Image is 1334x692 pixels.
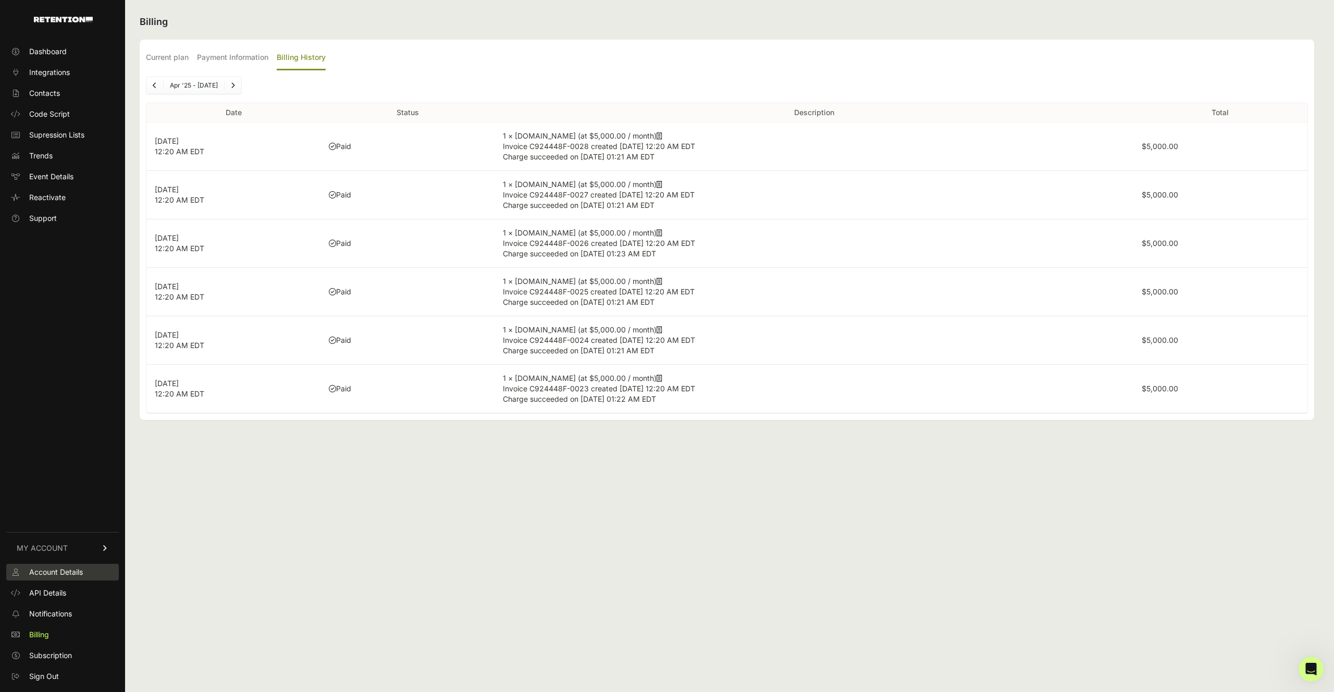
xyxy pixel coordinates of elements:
span: Charge succeeded on [DATE] 01:21 AM EDT [503,346,654,355]
span: Event Details [29,171,73,182]
a: Account Details [6,564,119,580]
label: Current plan [146,46,189,70]
span: Notifications [29,609,72,619]
span: Invoice C924448F-0027 created [DATE] 12:20 AM EDT [503,190,695,199]
td: Paid [320,171,495,219]
span: Charge succeeded on [DATE] 01:21 AM EDT [503,298,654,306]
span: Trends [29,151,53,161]
a: Previous [146,77,163,94]
label: $5,000.00 [1142,287,1178,296]
span: MY ACCOUNT [17,543,68,553]
span: Invoice C924448F-0025 created [DATE] 12:20 AM EDT [503,287,695,296]
a: MY ACCOUNT [6,532,119,564]
a: Contacts [6,85,119,102]
span: Billing [29,629,49,640]
label: $5,000.00 [1142,190,1178,199]
p: [DATE] 12:20 AM EDT [155,233,312,254]
p: [DATE] 12:20 AM EDT [155,330,312,351]
td: Paid [320,268,495,316]
span: Integrations [29,67,70,78]
span: Invoice C924448F-0023 created [DATE] 12:20 AM EDT [503,384,695,393]
span: API Details [29,588,66,598]
a: Trends [6,147,119,164]
h2: Billing [140,15,1314,29]
li: Apr '25 - [DATE] [163,81,224,90]
a: Event Details [6,168,119,185]
span: Reactivate [29,192,66,203]
label: $5,000.00 [1142,384,1178,393]
a: Dashboard [6,43,119,60]
a: Billing [6,626,119,643]
td: 1 × [DOMAIN_NAME] (at $5,000.00 / month) [495,268,1133,316]
label: $5,000.00 [1142,142,1178,151]
label: $5,000.00 [1142,239,1178,248]
th: Description [495,103,1133,122]
td: 1 × [DOMAIN_NAME] (at $5,000.00 / month) [495,171,1133,219]
td: Paid [320,122,495,171]
th: Total [1133,103,1307,122]
a: Supression Lists [6,127,119,143]
td: Paid [320,316,495,365]
th: Date [146,103,320,122]
span: Invoice C924448F-0028 created [DATE] 12:20 AM EDT [503,142,695,151]
span: Supression Lists [29,130,84,140]
label: Payment Information [197,46,268,70]
span: Code Script [29,109,70,119]
span: Charge succeeded on [DATE] 01:22 AM EDT [503,394,656,403]
span: Account Details [29,567,83,577]
td: 1 × [DOMAIN_NAME] (at $5,000.00 / month) [495,365,1133,413]
td: 1 × [DOMAIN_NAME] (at $5,000.00 / month) [495,316,1133,365]
span: Subscription [29,650,72,661]
span: Dashboard [29,46,67,57]
a: Support [6,210,119,227]
a: Subscription [6,647,119,664]
span: Charge succeeded on [DATE] 01:21 AM EDT [503,152,654,161]
td: 1 × [DOMAIN_NAME] (at $5,000.00 / month) [495,219,1133,268]
span: Sign Out [29,671,59,682]
p: [DATE] 12:20 AM EDT [155,184,312,205]
a: API Details [6,585,119,601]
iframe: Intercom live chat [1299,657,1324,682]
span: Support [29,213,57,224]
p: [DATE] 12:20 AM EDT [155,136,312,157]
p: [DATE] 12:20 AM EDT [155,281,312,302]
label: $5,000.00 [1142,336,1178,344]
th: Status [320,103,495,122]
img: Retention.com [34,17,93,22]
span: Contacts [29,88,60,98]
a: Code Script [6,106,119,122]
span: Invoice C924448F-0026 created [DATE] 12:20 AM EDT [503,239,695,248]
a: Notifications [6,605,119,622]
a: Next [225,77,241,94]
p: [DATE] 12:20 AM EDT [155,378,312,399]
span: Charge succeeded on [DATE] 01:23 AM EDT [503,249,656,258]
td: Paid [320,219,495,268]
a: Reactivate [6,189,119,206]
a: Sign Out [6,668,119,685]
label: Billing History [277,46,326,70]
td: Paid [320,365,495,413]
a: Integrations [6,64,119,81]
td: 1 × [DOMAIN_NAME] (at $5,000.00 / month) [495,122,1133,171]
span: Invoice C924448F-0024 created [DATE] 12:20 AM EDT [503,336,695,344]
span: Charge succeeded on [DATE] 01:21 AM EDT [503,201,654,209]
